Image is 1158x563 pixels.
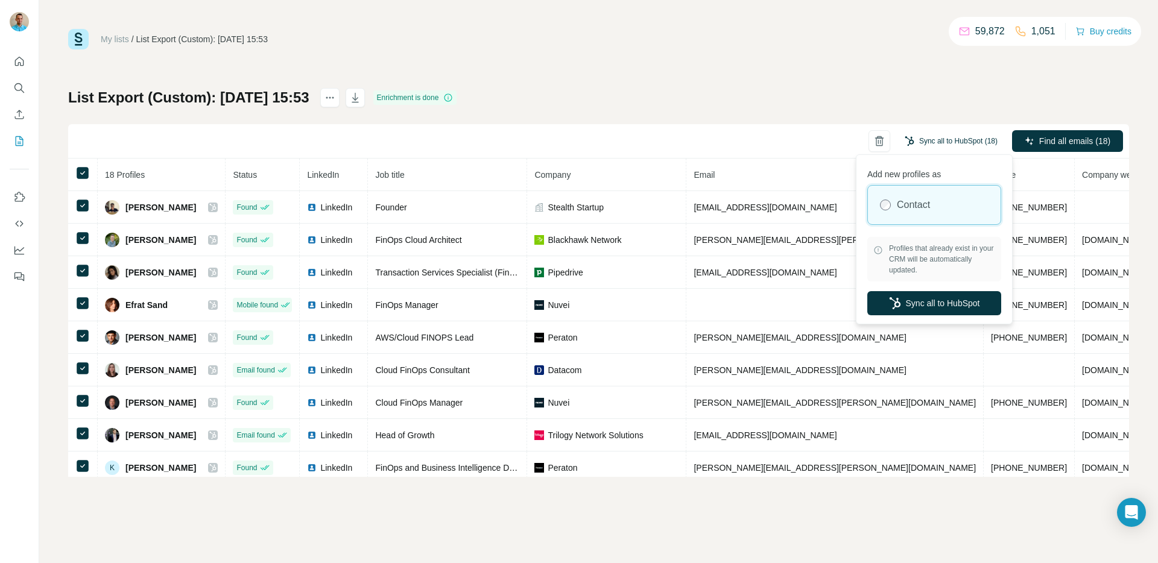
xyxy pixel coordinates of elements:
button: Dashboard [10,239,29,261]
span: [DOMAIN_NAME] [1082,430,1150,440]
span: [DOMAIN_NAME] [1082,268,1150,277]
span: LinkedIn [307,170,339,180]
img: company-logo [534,235,544,245]
img: company-logo [534,333,544,342]
button: actions [320,88,340,107]
button: Sync all to HubSpot (18) [896,132,1006,150]
span: Mobile found [236,300,278,310]
img: company-logo [534,463,544,473]
span: Company website [1082,170,1149,180]
span: [PERSON_NAME][EMAIL_ADDRESS][PERSON_NAME][DOMAIN_NAME] [694,463,976,473]
span: LinkedIn [320,397,352,409]
button: Use Surfe on LinkedIn [10,186,29,208]
img: LinkedIn logo [307,300,317,310]
span: [PHONE_NUMBER] [991,398,1067,407]
span: Cloud FinOps Manager [375,398,463,407]
img: company-logo [534,365,544,375]
span: 18 Profiles [105,170,145,180]
span: FinOps and Business Intelligence Developer at [GEOGRAPHIC_DATA] [375,463,641,473]
span: [PERSON_NAME][EMAIL_ADDRESS][DOMAIN_NAME] [694,333,906,342]
div: Enrichment is done [373,90,457,105]
span: LinkedIn [320,299,352,311]
img: Avatar [105,330,119,345]
span: Nuvei [548,397,569,409]
span: Founder [375,203,407,212]
span: Email [694,170,715,180]
span: Email found [236,365,274,376]
button: Find all emails (18) [1012,130,1123,152]
span: Found [236,332,257,343]
a: My lists [101,34,129,44]
img: Avatar [105,428,119,442]
span: [PERSON_NAME][EMAIL_ADDRESS][PERSON_NAME][DOMAIN_NAME] [694,235,976,245]
p: 1,051 [1031,24,1055,39]
li: / [131,33,134,45]
span: AWS/Cloud FINOPS Lead [375,333,473,342]
button: Buy credits [1075,23,1131,40]
img: Avatar [105,395,119,410]
label: Contact [897,198,930,212]
h1: List Export (Custom): [DATE] 15:53 [68,88,309,107]
span: [PERSON_NAME] [125,364,196,376]
span: [PERSON_NAME] [125,201,196,213]
img: company-logo [534,300,544,310]
img: LinkedIn logo [307,203,317,212]
div: K [105,461,119,475]
img: LinkedIn logo [307,333,317,342]
span: [PERSON_NAME] [125,429,196,441]
p: Add new profiles as [867,163,1001,180]
span: [PHONE_NUMBER] [991,203,1067,212]
span: Found [236,234,257,245]
span: [PERSON_NAME][EMAIL_ADDRESS][PERSON_NAME][DOMAIN_NAME] [694,398,976,407]
span: FinOps Cloud Architect [375,235,461,245]
img: Surfe Logo [68,29,89,49]
img: LinkedIn logo [307,365,317,375]
span: [DOMAIN_NAME] [1082,365,1150,375]
span: LinkedIn [320,364,352,376]
span: [DOMAIN_NAME] [1082,235,1150,245]
button: Use Surfe API [10,213,29,234]
button: Enrich CSV [10,104,29,125]
img: Avatar [105,233,119,247]
span: Job title [375,170,404,180]
span: Status [233,170,257,180]
span: [DOMAIN_NAME] [1082,300,1150,310]
span: LinkedIn [320,266,352,278]
img: Avatar [105,265,119,280]
button: My lists [10,130,29,152]
div: Open Intercom Messenger [1117,498,1146,527]
span: [PERSON_NAME] [125,332,196,344]
span: FinOps Manager [375,300,438,310]
img: Avatar [105,363,119,377]
img: Avatar [10,12,29,31]
span: Found [236,202,257,213]
span: [PERSON_NAME][EMAIL_ADDRESS][DOMAIN_NAME] [694,365,906,375]
img: LinkedIn logo [307,398,317,407]
span: LinkedIn [320,429,352,441]
span: Peraton [548,462,577,474]
span: Transaction Services Specialist (FinOps - Disputes/Chargebacks specialist) [375,268,657,277]
span: Company [534,170,571,180]
span: [DOMAIN_NAME] [1082,398,1150,407]
span: Email found [236,430,274,441]
div: List Export (Custom): [DATE] 15:53 [136,33,268,45]
span: Stealth Startup [548,201,604,213]
img: Avatar [105,298,119,312]
button: Sync all to HubSpot [867,291,1001,315]
img: LinkedIn logo [307,268,317,277]
span: [EMAIL_ADDRESS][DOMAIN_NAME] [694,430,837,440]
span: [PHONE_NUMBER] [991,333,1067,342]
span: Trilogy Network Solutions [548,429,643,441]
span: Profiles that already exist in your CRM will be automatically updated. [889,243,995,275]
img: company-logo [534,398,544,407]
span: Peraton [548,332,577,344]
span: [PERSON_NAME] [125,234,196,246]
span: LinkedIn [320,201,352,213]
span: [PHONE_NUMBER] [991,235,1067,245]
span: [PERSON_NAME] [125,266,196,278]
span: Cloud FinOps Consultant [375,365,469,375]
button: Search [10,77,29,99]
span: Blackhawk Network [548,234,621,246]
span: Efrat Sand [125,299,168,311]
span: [DOMAIN_NAME] [1082,333,1150,342]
